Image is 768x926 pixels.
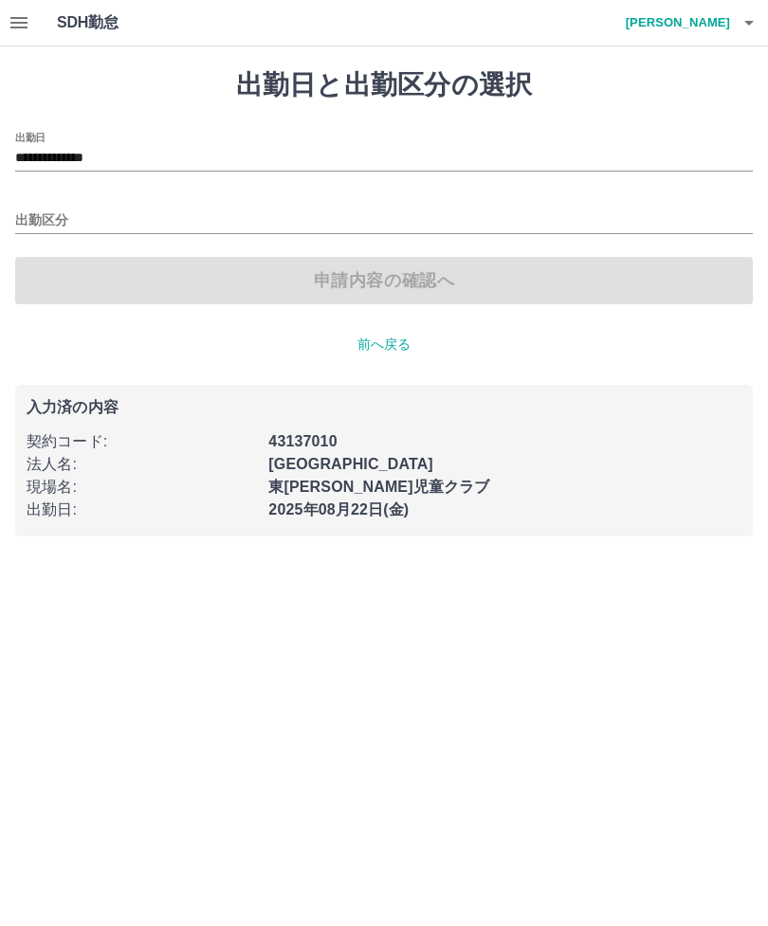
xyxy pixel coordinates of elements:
b: [GEOGRAPHIC_DATA] [268,456,433,472]
p: 現場名 : [27,476,257,499]
p: 法人名 : [27,453,257,476]
h1: 出勤日と出勤区分の選択 [15,69,753,101]
p: 前へ戻る [15,335,753,354]
b: 43137010 [268,433,337,449]
b: 2025年08月22日(金) [268,501,409,517]
label: 出勤日 [15,130,46,144]
b: 東[PERSON_NAME]児童クラブ [268,479,489,495]
p: 入力済の内容 [27,400,741,415]
p: 契約コード : [27,430,257,453]
p: 出勤日 : [27,499,257,521]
